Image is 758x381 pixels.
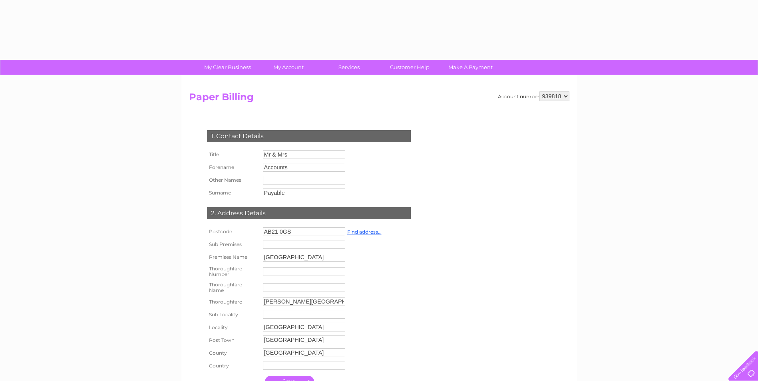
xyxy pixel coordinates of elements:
[377,60,443,75] a: Customer Help
[205,251,261,264] th: Premises Name
[205,264,261,280] th: Thoroughfare Number
[205,280,261,296] th: Thoroughfare Name
[205,359,261,372] th: Country
[205,346,261,359] th: County
[205,295,261,308] th: Thoroughfare
[189,91,569,107] h2: Paper Billing
[205,238,261,251] th: Sub Premises
[205,321,261,333] th: Locality
[255,60,321,75] a: My Account
[205,161,261,174] th: Forename
[207,207,411,219] div: 2. Address Details
[205,174,261,187] th: Other Names
[205,308,261,321] th: Sub Locality
[438,60,503,75] a: Make A Payment
[498,91,569,101] div: Account number
[195,60,261,75] a: My Clear Business
[205,225,261,238] th: Postcode
[205,148,261,161] th: Title
[205,187,261,199] th: Surname
[347,229,382,235] a: Find address...
[207,130,411,142] div: 1. Contact Details
[316,60,382,75] a: Services
[205,333,261,346] th: Post Town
